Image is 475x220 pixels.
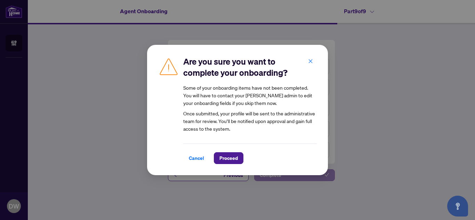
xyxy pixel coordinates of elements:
[183,84,317,132] article: Once submitted, your profile will be sent to the administrative team for review. You’ll be notifi...
[219,153,238,164] span: Proceed
[189,153,204,164] span: Cancel
[158,56,179,77] img: Caution Icon
[214,152,243,164] button: Proceed
[183,152,210,164] button: Cancel
[183,56,317,78] h2: Are you sure you want to complete your onboarding?
[183,84,317,107] div: Some of your onboarding items have not been completed. You will have to contact your [PERSON_NAME...
[308,59,313,64] span: close
[447,196,468,217] button: Open asap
